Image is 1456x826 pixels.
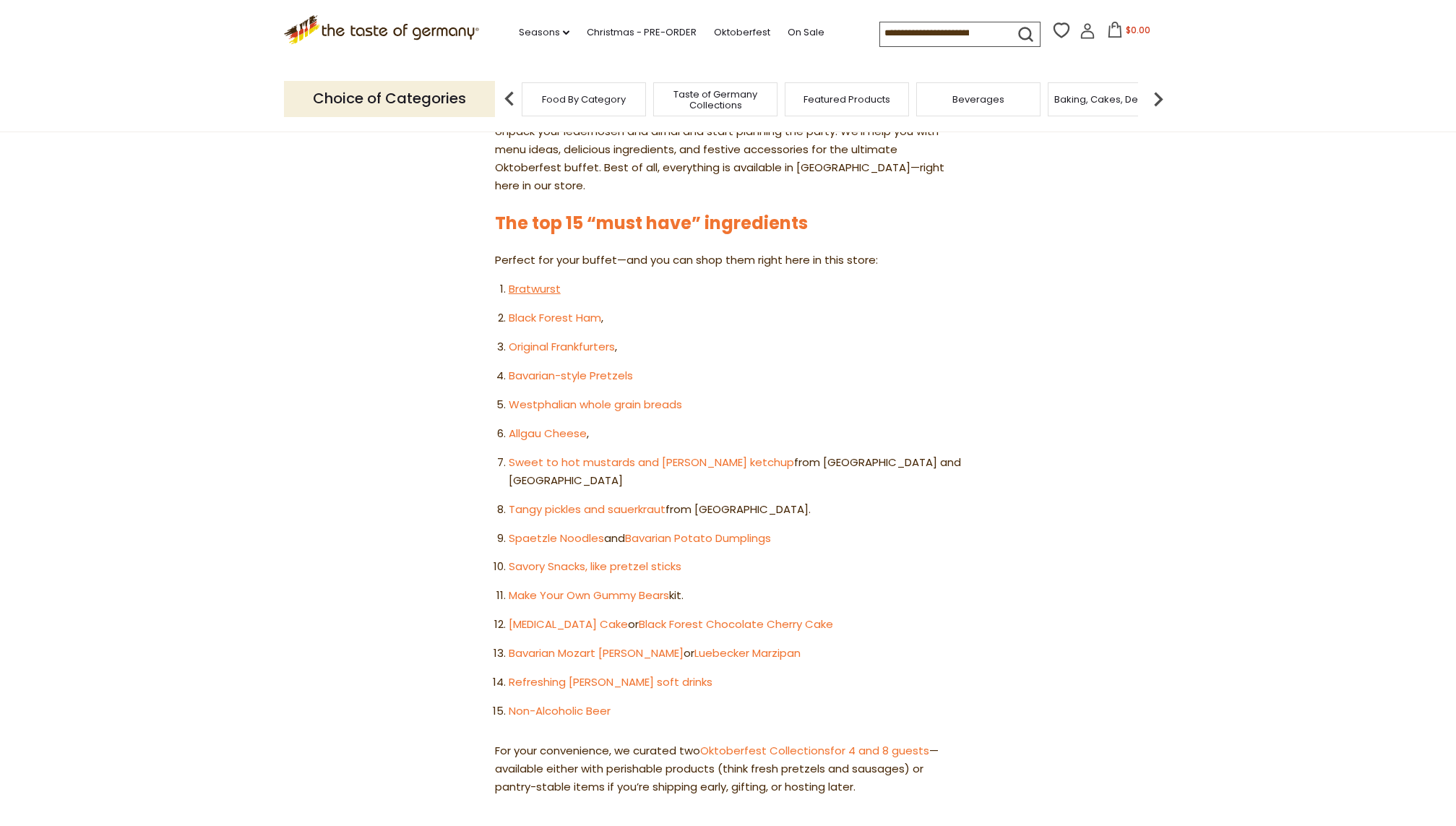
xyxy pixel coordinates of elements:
[509,588,669,603] a: Make Your Own Gummy Bears
[509,310,601,325] a: Black Forest Ham
[495,85,524,113] img: previous arrow
[284,81,495,116] p: Choice of Categories
[509,425,961,443] li: ,
[495,251,961,270] p: Perfect for your buffet—and you can shop them right here in this store:
[509,397,682,412] a: Westphalian whole grain breads
[1144,85,1173,113] img: next arrow
[509,616,628,632] a: [MEDICAL_DATA] Cake
[509,455,794,470] a: Sweet to hot mustards and [PERSON_NAME] ketchup
[952,94,1004,105] a: Beverages
[509,530,604,546] a: Spaetzle Noodles
[509,502,665,517] a: Tangy pickles and sauerkraut
[495,123,961,195] p: Unpack your lederhosen and dirndl and start planning the party. We’ll help you with menu ideas, d...
[1054,94,1166,105] a: Baking, Cakes, Desserts
[509,703,611,718] a: Non-Alcoholic Beer
[509,645,684,661] a: Bavarian Mozart [PERSON_NAME]
[509,501,961,519] li: from [GEOGRAPHIC_DATA].
[625,530,771,546] a: Bavarian Potato Dumplings
[509,368,633,383] a: Bavarian-style Pretzels
[542,94,626,105] a: Food By Category
[509,587,961,605] li: kit.
[694,645,801,661] a: Luebecker Marzipan
[519,25,569,40] a: Seasons
[830,743,929,758] a: for 4 and 8 guests
[804,94,890,105] a: Featured Products
[509,530,961,548] li: and
[587,25,697,40] a: Christmas - PRE-ORDER
[509,281,561,296] a: Bratwurst
[1126,24,1150,36] span: $0.00
[639,616,833,632] a: Black Forest Chocolate Cherry Cake
[509,645,961,663] li: or
[509,339,615,354] a: Original Frankfurters
[495,742,961,796] p: For your convenience, we curated two —available either with perishable products (think fresh pret...
[658,89,773,111] a: Taste of Germany Collections
[1098,22,1160,43] button: $0.00
[509,616,961,634] li: or
[509,674,712,689] a: Refreshing [PERSON_NAME] soft drinks
[714,25,770,40] a: Oktoberfest
[509,454,961,490] li: from [GEOGRAPHIC_DATA] and [GEOGRAPHIC_DATA]
[509,309,961,327] li: ,
[509,338,961,356] li: ,
[495,211,808,235] a: The top 15 “must have” ingredients
[509,426,587,441] a: Allgau Cheese
[700,743,830,758] a: Oktoberfest Collections
[788,25,824,40] a: On Sale
[509,559,681,574] a: Savory Snacks, like pretzel sticks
